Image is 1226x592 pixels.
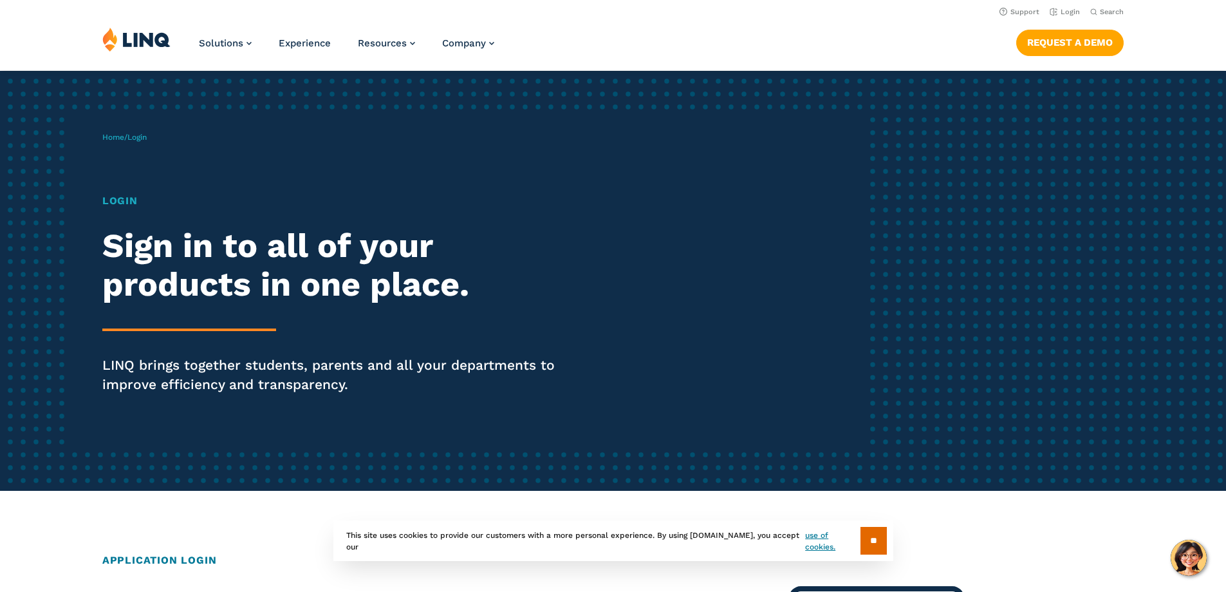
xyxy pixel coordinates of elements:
span: Solutions [199,37,243,49]
span: Resources [358,37,407,49]
a: Request a Demo [1016,30,1124,55]
a: Login [1050,8,1080,16]
a: Resources [358,37,415,49]
img: LINQ | K‑12 Software [102,27,171,52]
a: Solutions [199,37,252,49]
a: Company [442,37,494,49]
p: LINQ brings together students, parents and all your departments to improve efficiency and transpa... [102,356,575,394]
a: Experience [279,37,331,49]
a: Home [102,133,124,142]
a: Support [999,8,1039,16]
span: Login [127,133,147,142]
button: Hello, have a question? Let’s chat. [1171,540,1207,576]
div: This site uses cookies to provide our customers with a more personal experience. By using [DOMAIN... [333,520,893,561]
nav: Primary Navigation [199,27,494,70]
a: use of cookies. [805,530,860,553]
nav: Button Navigation [1016,27,1124,55]
h1: Login [102,193,575,209]
h2: Sign in to all of your products in one place. [102,227,575,304]
span: / [102,133,147,142]
span: Search [1100,8,1124,16]
button: Open Search Bar [1090,7,1124,17]
span: Company [442,37,486,49]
